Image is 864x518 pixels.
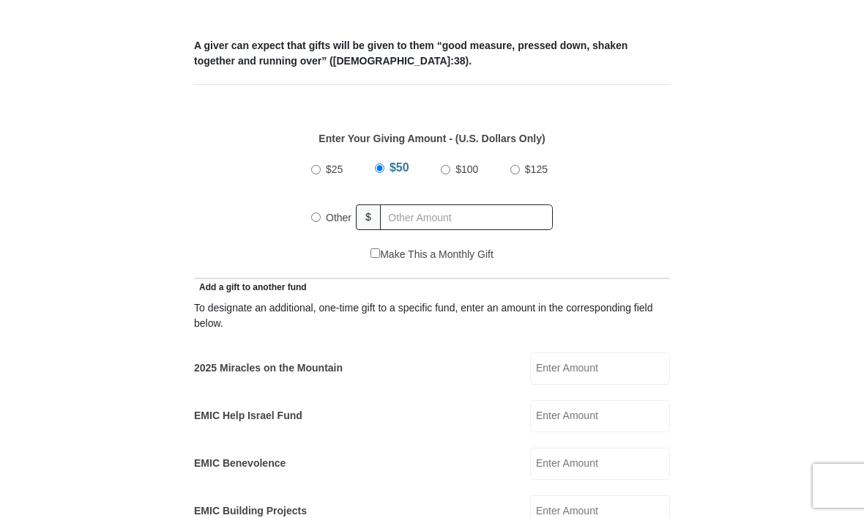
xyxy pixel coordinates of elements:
[194,282,307,292] span: Add a gift to another fund
[319,133,545,144] strong: Enter Your Giving Amount - (U.S. Dollars Only)
[380,204,553,230] input: Other Amount
[356,204,381,230] span: $
[525,163,548,175] span: $125
[530,352,670,385] input: Enter Amount
[326,212,351,223] span: Other
[530,400,670,432] input: Enter Amount
[530,448,670,480] input: Enter Amount
[194,300,670,331] div: To designate an additional, one-time gift to a specific fund, enter an amount in the correspondin...
[194,408,302,423] label: EMIC Help Israel Fund
[194,360,343,376] label: 2025 Miracles on the Mountain
[370,248,380,258] input: Make This a Monthly Gift
[455,163,478,175] span: $100
[370,247,494,262] label: Make This a Monthly Gift
[326,163,343,175] span: $25
[390,161,409,174] span: $50
[194,456,286,471] label: EMIC Benevolence
[194,40,627,67] b: A giver can expect that gifts will be given to them “good measure, pressed down, shaken together ...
